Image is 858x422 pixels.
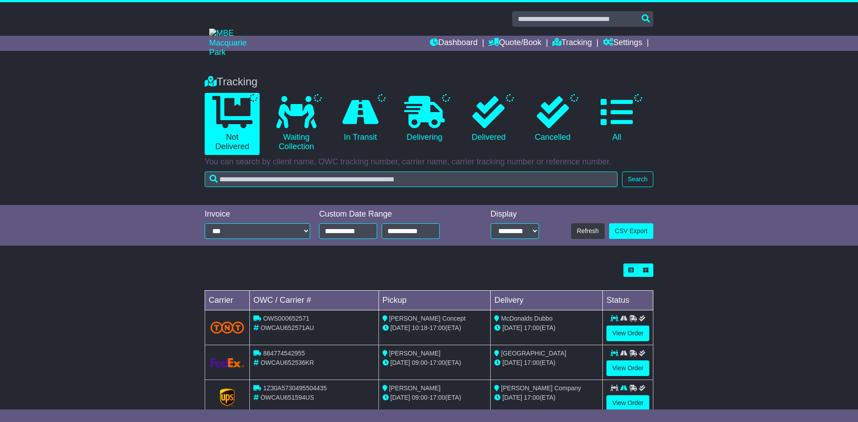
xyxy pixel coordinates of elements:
img: TNT_Domestic.png [210,322,244,334]
div: Display [491,209,539,219]
span: 09:00 [412,394,428,401]
span: 17:00 [429,394,445,401]
a: View Order [606,360,649,376]
div: - (ETA) [383,323,487,333]
span: 17:00 [429,359,445,366]
span: 17:00 [524,359,539,366]
td: OWC / Carrier # [250,291,379,310]
td: Status [603,291,653,310]
span: [DATE] [502,394,522,401]
span: [DATE] [502,359,522,366]
a: Not Delivered [205,93,260,155]
td: Carrier [205,291,250,310]
span: 09:00 [412,359,428,366]
a: Quote/Book [488,36,541,51]
div: (ETA) [494,393,599,402]
img: GetCarrierServiceLogo [220,389,235,406]
div: - (ETA) [383,393,487,402]
span: 1Z30A5730495504435 [263,384,327,392]
a: Waiting Collection [269,93,324,155]
a: Cancelled [525,93,580,146]
td: Delivery [491,291,603,310]
div: Tracking [200,75,658,88]
a: Dashboard [430,36,478,51]
span: 884774542955 [263,350,305,357]
div: (ETA) [494,358,599,368]
a: Delivered [461,93,516,146]
div: - (ETA) [383,358,487,368]
span: [PERSON_NAME] [389,350,441,357]
span: OWCAU651594US [261,394,314,401]
span: [PERSON_NAME] Company [501,384,581,392]
span: 17:00 [524,324,539,331]
button: Refresh [571,223,605,239]
a: Settings [603,36,642,51]
p: You can search by client name, OWC tracking number, carrier name, carrier tracking number or refe... [205,157,653,167]
a: All [589,93,644,146]
span: [GEOGRAPHIC_DATA] [501,350,566,357]
span: 10:18 [412,324,428,331]
span: [DATE] [391,394,410,401]
span: 17:00 [524,394,539,401]
span: [DATE] [391,359,410,366]
span: OWS000652571 [263,315,310,322]
div: Custom Date Range [319,209,463,219]
span: OWCAU652571AU [261,324,314,331]
div: (ETA) [494,323,599,333]
span: [PERSON_NAME] [389,384,441,392]
span: McDonalds Dubbo [501,315,552,322]
a: View Order [606,326,649,341]
a: Delivering [397,93,452,146]
button: Search [622,171,653,187]
a: CSV Export [609,223,653,239]
span: [PERSON_NAME] Concept [389,315,466,322]
span: [DATE] [391,324,410,331]
span: OWCAU652536KR [261,359,314,366]
td: Pickup [379,291,491,310]
img: GetCarrierServiceLogo [210,358,244,368]
a: In Transit [333,93,388,146]
a: Tracking [552,36,592,51]
img: MBE Macquarie Park [209,29,263,58]
span: 17:00 [429,324,445,331]
span: [DATE] [502,324,522,331]
a: View Order [606,395,649,411]
div: Invoice [205,209,310,219]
